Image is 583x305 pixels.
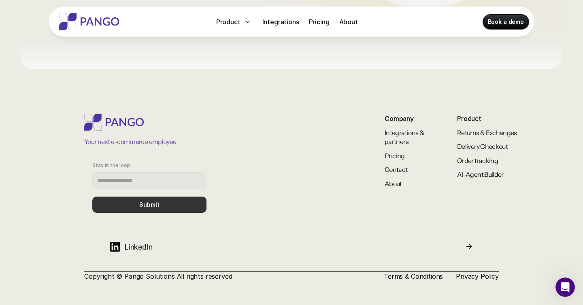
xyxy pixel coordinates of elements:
p: Stay in the loop [92,163,130,168]
a: AI-Agent Builder [457,170,504,178]
a: About [336,15,361,28]
p: Submit [139,201,160,208]
button: Submit [92,197,206,213]
p: Company [385,114,429,123]
p: Copyright © Pango Solutions All rights reserved [84,272,371,281]
input: Stay in the loop [92,172,206,189]
p: About [339,17,358,27]
p: Your next e-commerce employee [84,137,176,146]
a: Book a demo [483,15,529,29]
a: Pricing [306,15,333,28]
a: Delivery Checkout [457,142,508,150]
p: Book a demo [488,18,524,26]
a: About [385,180,402,188]
a: Integrations [259,15,302,28]
p: Integrations [262,17,299,27]
a: Returns & Exchanges [457,129,517,137]
p: Product [457,114,522,123]
a: LinkedIn [109,237,474,263]
a: Privacy Policy [456,272,499,280]
iframe: Intercom live chat [555,277,575,297]
a: Integrations & partners [385,129,425,146]
a: Terms & Conditions [384,272,443,280]
a: Contact [385,165,408,174]
p: Product [216,17,240,27]
a: Pricing [385,152,405,160]
p: Pricing [309,17,330,27]
p: LinkedIn [124,241,153,252]
a: Order tracking [457,157,498,165]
